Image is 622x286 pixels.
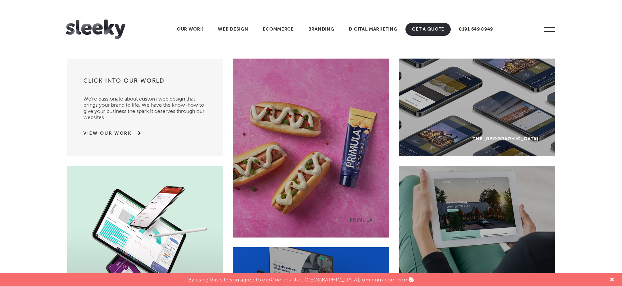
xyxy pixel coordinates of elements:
div: The [GEOGRAPHIC_DATA] [473,136,538,142]
img: arrow [132,131,141,135]
a: The [GEOGRAPHIC_DATA] [399,59,555,156]
a: Web Design [211,23,255,36]
div: Primula [350,217,373,223]
a: View Our Work [83,130,132,137]
a: Digital Marketing [342,23,404,36]
a: Branding [302,23,341,36]
h3: Click into our world [83,77,207,89]
img: Sleeky Web Design Newcastle [66,20,125,39]
a: Our Work [170,23,210,36]
a: Ecommerce [256,23,300,36]
a: Cookies Use [271,277,302,283]
p: We’re passionate about custom web design that brings your brand to life. We have the know-how to ... [83,89,207,120]
a: Get A Quote [405,23,451,36]
p: By using this site you agree to our . [GEOGRAPHIC_DATA], om nom nom nom [188,273,414,283]
a: Primula [233,59,389,238]
a: 0191 649 8949 [452,23,500,36]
